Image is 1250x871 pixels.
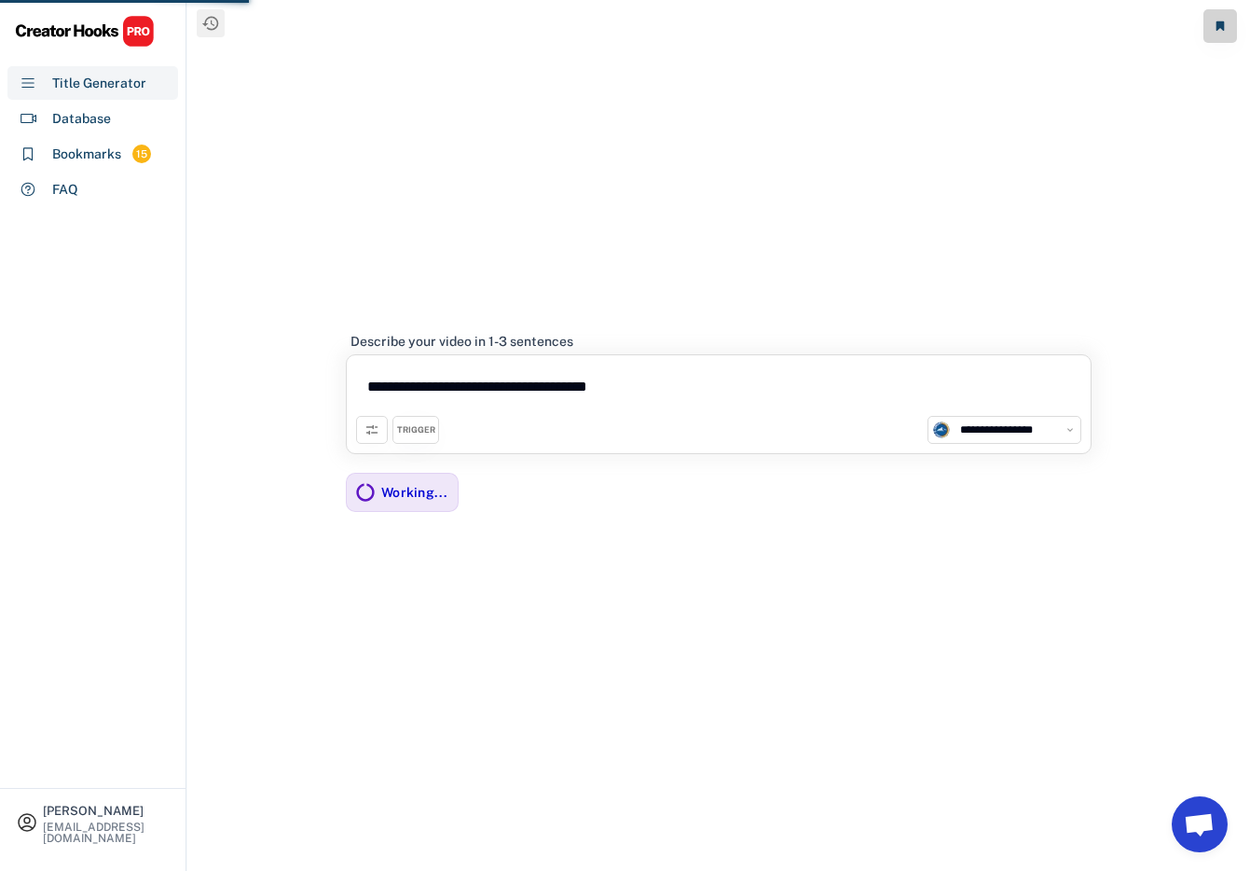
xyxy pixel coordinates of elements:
[43,805,170,817] div: [PERSON_NAME]
[381,484,448,501] div: Working...
[350,333,573,350] div: Describe your video in 1-3 sentences
[43,822,170,844] div: [EMAIL_ADDRESS][DOMAIN_NAME]
[132,146,151,162] div: 15
[52,145,121,164] div: Bookmarks
[52,180,78,200] div: FAQ
[15,15,155,48] img: CHPRO%20Logo.svg
[52,109,111,129] div: Database
[397,424,435,436] div: TRIGGER
[933,422,950,438] img: channels4_profile.jpg
[52,74,146,93] div: Title Generator
[1172,796,1228,852] a: Open chat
